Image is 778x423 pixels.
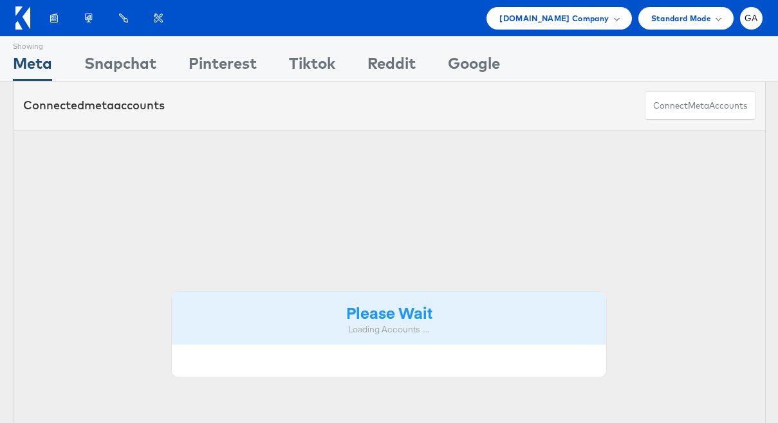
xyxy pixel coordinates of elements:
[448,52,500,81] div: Google
[13,52,52,81] div: Meta
[346,301,432,323] strong: Please Wait
[645,91,755,120] button: ConnectmetaAccounts
[289,52,335,81] div: Tiktok
[84,52,156,81] div: Snapchat
[23,97,165,114] div: Connected accounts
[745,14,758,22] span: GA
[13,37,52,52] div: Showing
[84,98,114,113] span: meta
[651,12,711,25] span: Standard Mode
[499,12,609,25] span: [DOMAIN_NAME] Company
[181,323,597,336] div: Loading Accounts ....
[367,52,416,81] div: Reddit
[688,100,709,112] span: meta
[189,52,257,81] div: Pinterest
